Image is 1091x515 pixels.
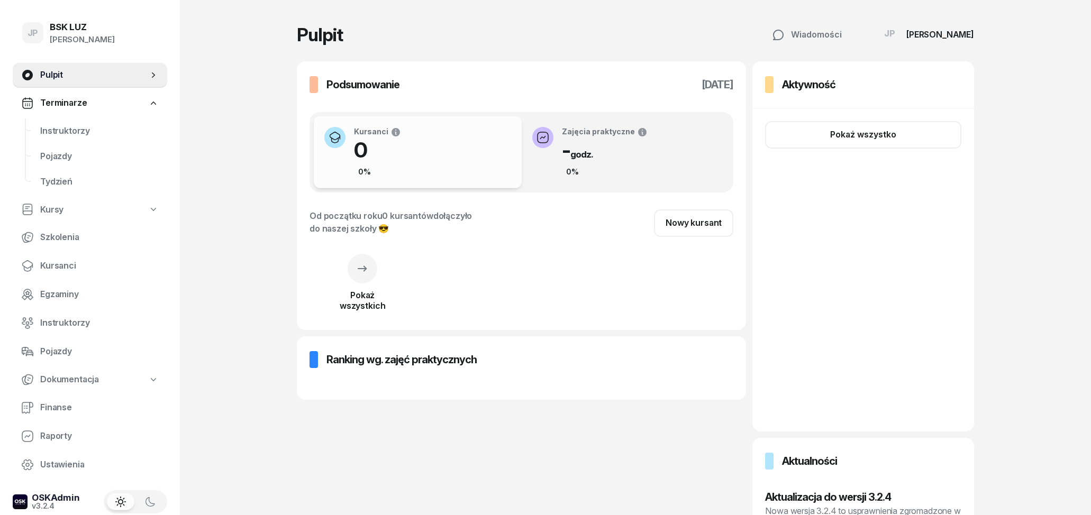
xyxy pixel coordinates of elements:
[40,288,159,301] span: Egzaminy
[702,76,733,93] h3: [DATE]
[654,209,733,237] a: Nowy kursant
[13,424,167,449] a: Raporty
[13,253,167,279] a: Kursanci
[666,216,722,230] div: Nowy kursant
[13,62,167,88] a: Pulpit
[326,76,399,93] h3: Podsumowanie
[32,144,167,169] a: Pojazdy
[310,266,415,311] a: Pokażwszystkich
[13,198,167,222] a: Kursy
[906,30,974,39] div: [PERSON_NAME]
[765,121,961,149] button: Pokaż wszystko
[297,26,343,44] h1: Pulpit
[40,175,159,189] span: Tydzień
[40,345,159,358] span: Pojazdy
[782,453,837,470] h3: Aktualności
[752,61,974,431] a: AktywnośćPokaż wszystko
[354,127,401,137] div: Kursanci
[13,91,167,115] a: Terminarze
[354,137,401,163] h1: 0
[13,367,167,392] a: Dokumentacja
[40,150,159,163] span: Pojazdy
[760,21,853,49] button: Wiadomości
[40,373,99,387] span: Dokumentacja
[32,169,167,195] a: Tydzień
[40,124,159,138] span: Instruktorzy
[28,29,39,38] span: JP
[782,76,835,93] h3: Aktywność
[884,29,895,38] span: JP
[40,316,159,330] span: Instruktorzy
[40,231,159,244] span: Szkolenia
[13,282,167,307] a: Egzaminy
[570,149,593,160] small: godz.
[326,351,477,368] h3: Ranking wg. zajęć praktycznych
[40,259,159,273] span: Kursanci
[382,210,433,221] span: 0 kursantów
[562,137,648,163] h1: -
[40,203,63,217] span: Kursy
[562,165,583,178] div: 0%
[40,401,159,415] span: Finanse
[40,458,159,472] span: Ustawienia
[310,209,472,235] div: Od początku roku dołączyło do naszej szkoły 😎
[40,429,159,443] span: Raporty
[830,128,896,142] div: Pokaż wszystko
[13,494,28,509] img: logo-xs-dark@2x.png
[32,502,80,510] div: v3.2.4
[13,310,167,336] a: Instruktorzy
[772,28,842,42] div: Wiadomości
[32,118,167,144] a: Instruktorzy
[13,339,167,364] a: Pojazdy
[40,96,87,110] span: Terminarze
[40,68,148,82] span: Pulpit
[562,127,648,137] div: Zajęcia praktyczne
[354,165,375,178] div: 0%
[13,395,167,420] a: Finanse
[50,23,115,32] div: BSK LUZ
[50,33,115,47] div: [PERSON_NAME]
[13,225,167,250] a: Szkolenia
[13,452,167,477] a: Ustawienia
[314,116,522,188] button: Kursanci00%
[522,116,730,188] button: Zajęcia praktyczne-godz.0%
[310,290,415,311] div: Pokaż wszystkich
[32,493,80,502] div: OSKAdmin
[765,489,961,505] h3: Aktualizacja do wersji 3.2.4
